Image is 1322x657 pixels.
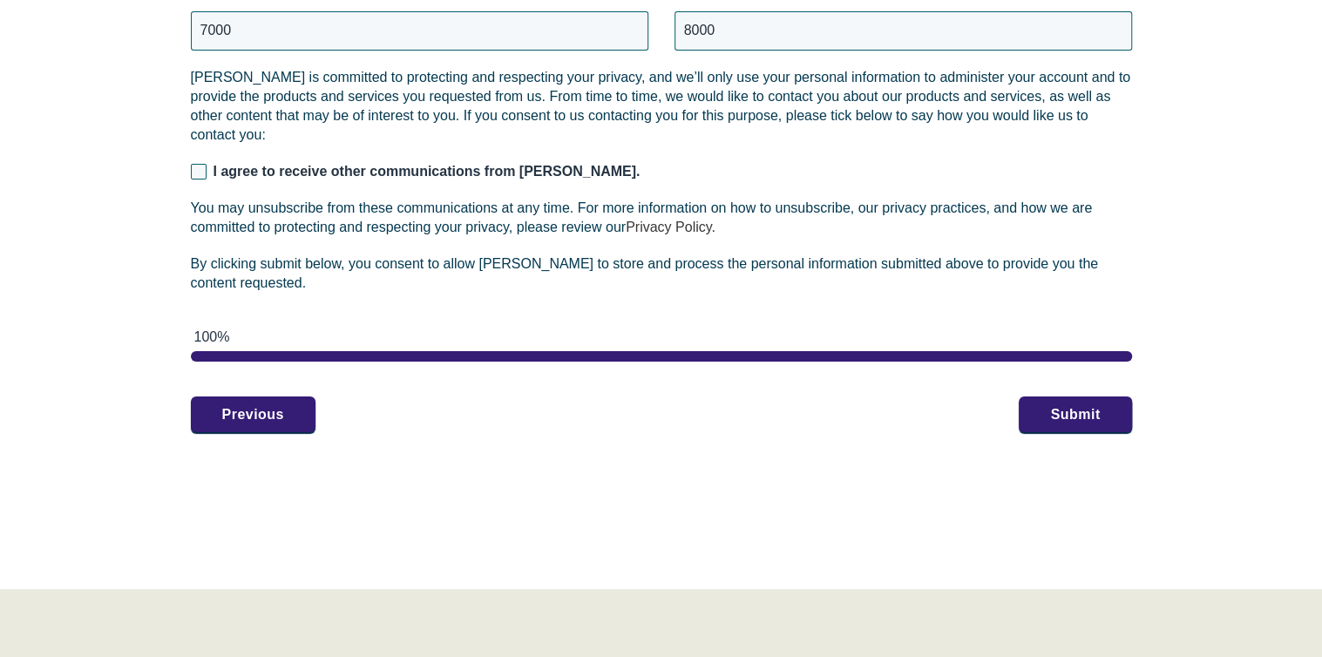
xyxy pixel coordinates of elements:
p: By clicking submit below, you consent to allow [PERSON_NAME] to store and process the personal in... [191,254,1132,293]
input: Monthly in USD [191,11,648,50]
button: Previous [191,396,315,433]
span: I agree to receive other communications from [PERSON_NAME]. [214,164,641,179]
input: I agree to receive other communications from [PERSON_NAME]. [191,164,207,179]
div: 100% [194,328,1132,347]
a: Privacy Policy [626,220,711,234]
div: page 2 of 2 [191,351,1132,362]
button: Submit [1019,396,1131,433]
input: Monthly in USD [675,11,1132,50]
p: You may unsubscribe from these communications at any time. For more information on how to unsubsc... [191,199,1132,237]
p: [PERSON_NAME] is committed to protecting and respecting your privacy, and we’ll only use your per... [191,68,1132,145]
